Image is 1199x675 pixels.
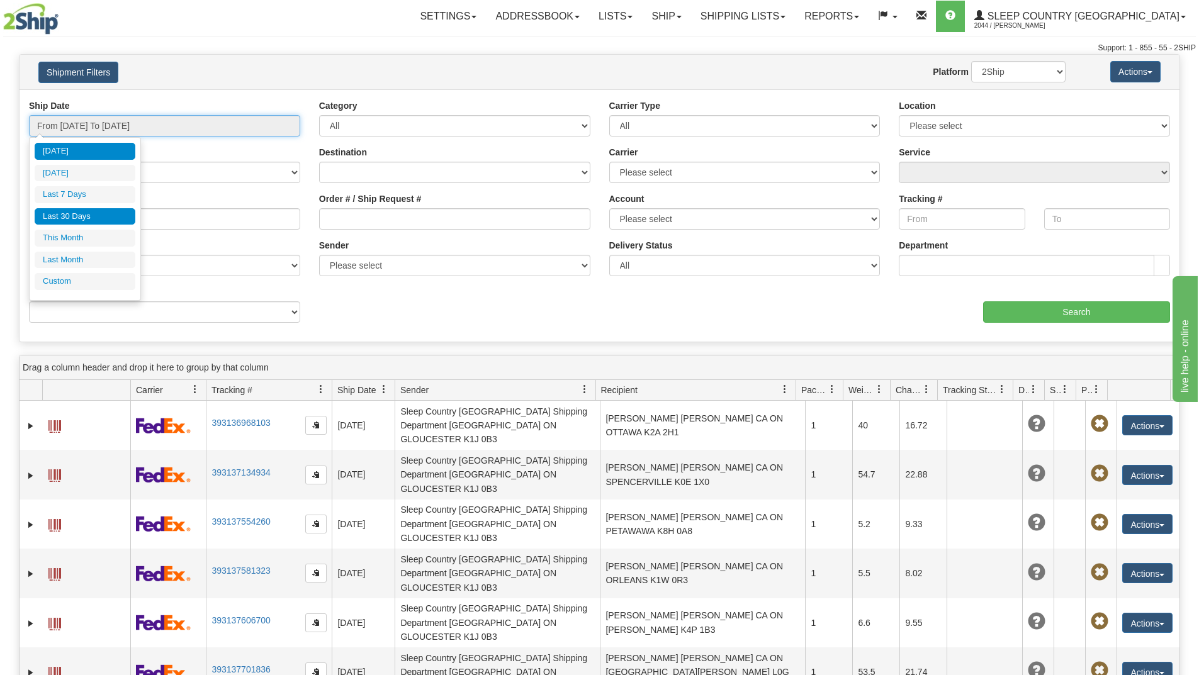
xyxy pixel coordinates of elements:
[852,401,899,450] td: 40
[600,598,805,647] td: [PERSON_NAME] [PERSON_NAME] CA ON [PERSON_NAME] K4P 1B3
[805,450,852,499] td: 1
[35,143,135,160] li: [DATE]
[319,239,349,252] label: Sender
[25,469,37,482] a: Expand
[35,165,135,182] li: [DATE]
[1050,384,1061,396] span: Shipment Issues
[211,516,270,527] a: 393137554260
[805,549,852,598] td: 1
[609,99,660,112] label: Carrier Type
[373,379,395,400] a: Ship Date filter column settings
[332,499,395,549] td: [DATE]
[1044,208,1170,230] input: To
[899,146,930,159] label: Service
[1028,465,1045,483] span: Unknown
[574,379,595,400] a: Sender filter column settings
[211,615,270,625] a: 393137606700
[899,499,947,549] td: 9.33
[991,379,1013,400] a: Tracking Status filter column settings
[1091,465,1108,483] span: Pickup Not Assigned
[852,549,899,598] td: 5.5
[848,384,875,396] span: Weight
[305,416,327,435] button: Copy to clipboard
[3,3,59,35] img: logo2044.jpg
[1091,514,1108,532] span: Pickup Not Assigned
[395,598,600,647] td: Sleep Country [GEOGRAPHIC_DATA] Shipping Department [GEOGRAPHIC_DATA] ON GLOUCESTER K1J 0B3
[35,230,135,247] li: This Month
[609,146,638,159] label: Carrier
[916,379,937,400] a: Charge filter column settings
[984,11,1179,21] span: Sleep Country [GEOGRAPHIC_DATA]
[48,415,61,435] a: Label
[1122,563,1173,583] button: Actions
[136,516,191,532] img: 2 - FedEx Express®
[691,1,795,32] a: Shipping lists
[1122,514,1173,534] button: Actions
[136,566,191,581] img: 2 - FedEx Express®
[1023,379,1044,400] a: Delivery Status filter column settings
[211,566,270,576] a: 393137581323
[933,65,969,78] label: Platform
[899,549,947,598] td: 8.02
[48,562,61,583] a: Label
[35,186,135,203] li: Last 7 Days
[1018,384,1029,396] span: Delivery Status
[332,401,395,450] td: [DATE]
[211,418,270,428] a: 393136968103
[1091,564,1108,581] span: Pickup Not Assigned
[1028,415,1045,433] span: Unknown
[332,598,395,647] td: [DATE]
[899,192,942,205] label: Tracking #
[136,384,163,396] span: Carrier
[1028,564,1045,581] span: Unknown
[211,664,270,674] a: 393137701836
[211,467,270,477] a: 393137134934
[899,598,947,647] td: 9.55
[965,1,1195,32] a: Sleep Country [GEOGRAPHIC_DATA] 2044 / [PERSON_NAME]
[400,384,429,396] span: Sender
[852,450,899,499] td: 54.7
[486,1,589,32] a: Addressbook
[869,379,890,400] a: Weight filter column settings
[395,401,600,450] td: Sleep Country [GEOGRAPHIC_DATA] Shipping Department [GEOGRAPHIC_DATA] ON GLOUCESTER K1J 0B3
[310,379,332,400] a: Tracking # filter column settings
[805,401,852,450] td: 1
[943,384,998,396] span: Tracking Status
[589,1,642,32] a: Lists
[852,499,899,549] td: 5.2
[29,99,70,112] label: Ship Date
[136,418,191,433] img: 2 - FedEx Express®
[1028,613,1045,630] span: Unknown
[395,549,600,598] td: Sleep Country [GEOGRAPHIC_DATA] Shipping Department [GEOGRAPHIC_DATA] ON GLOUCESTER K1J 0B3
[136,467,191,483] img: 2 - FedEx Express®
[319,192,422,205] label: Order # / Ship Request #
[1091,415,1108,433] span: Pickup Not Assigned
[852,598,899,647] td: 6.6
[1028,514,1045,532] span: Unknown
[899,401,947,450] td: 16.72
[601,384,638,396] span: Recipient
[795,1,869,32] a: Reports
[1091,613,1108,630] span: Pickup Not Assigned
[395,450,600,499] td: Sleep Country [GEOGRAPHIC_DATA] Shipping Department [GEOGRAPHIC_DATA] ON GLOUCESTER K1J 0B3
[1170,273,1198,401] iframe: chat widget
[319,146,367,159] label: Destination
[774,379,796,400] a: Recipient filter column settings
[1054,379,1076,400] a: Shipment Issues filter column settings
[805,598,852,647] td: 1
[642,1,690,32] a: Ship
[9,8,116,23] div: live help - online
[38,62,118,83] button: Shipment Filters
[305,515,327,533] button: Copy to clipboard
[899,99,935,112] label: Location
[899,450,947,499] td: 22.88
[35,252,135,269] li: Last Month
[25,617,37,630] a: Expand
[805,499,852,549] td: 1
[184,379,206,400] a: Carrier filter column settings
[1081,384,1092,396] span: Pickup Status
[899,208,1025,230] input: From
[974,20,1069,32] span: 2044 / [PERSON_NAME]
[1086,379,1107,400] a: Pickup Status filter column settings
[609,239,673,252] label: Delivery Status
